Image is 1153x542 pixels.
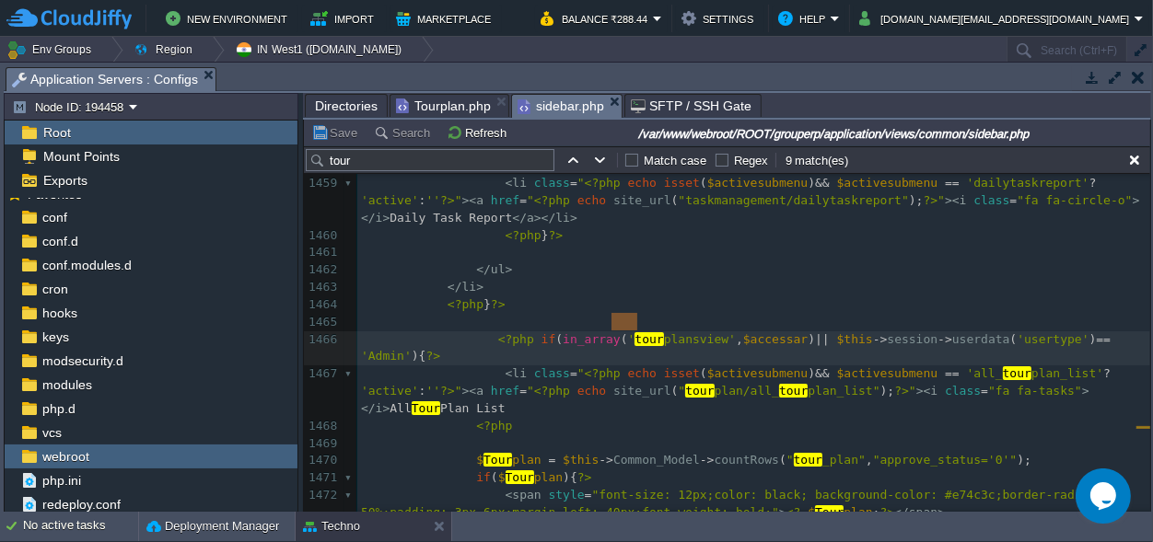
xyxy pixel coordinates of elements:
span: = [570,366,577,380]
div: 1464 [304,296,341,314]
a: php.d [39,400,78,417]
span: </ [512,211,527,225]
span: Root [40,124,74,141]
span: ?> [880,505,895,519]
button: Save [311,124,363,141]
span: = [549,453,556,467]
span: ) [1089,332,1097,346]
div: 1465 [304,314,341,331]
span: Tour [815,505,844,519]
span: ) [808,332,815,346]
span: $accessar [743,332,808,346]
div: 1462 [304,261,341,279]
span: span [909,505,938,519]
span: Tour [412,401,440,415]
span: ); [880,384,895,398]
div: 1459 [304,175,341,192]
span: -> [599,453,613,467]
span: $activesubmenu [707,366,809,380]
span: </ [476,262,491,276]
span: 'Admin' [361,349,412,363]
span: == [945,366,960,380]
span: : [419,384,426,398]
span: $activesubmenu [707,176,809,190]
span: ></ [361,384,1089,415]
span: " [577,176,585,190]
span: == [945,176,960,190]
span: ( [1010,332,1018,346]
span: li [512,366,527,380]
span: tour [685,384,714,398]
span: : [419,193,426,207]
iframe: chat widget [1076,468,1135,524]
span: = [585,488,592,502]
span: Daily Task Report [390,211,512,225]
button: New Environment [166,7,293,29]
span: 'dailytaskreport' [967,176,1089,190]
span: , [736,332,743,346]
span: >< [462,384,477,398]
span: " [455,384,462,398]
span: ); [1017,453,1031,467]
span: > [382,401,390,415]
span: ? [1103,366,1111,380]
div: 1466 [304,331,341,349]
span: class [534,366,570,380]
span: All [390,401,411,415]
span: plansview' [664,332,736,346]
div: 1461 [304,244,341,261]
span: " [527,384,534,398]
span: class [973,193,1009,207]
span: > [506,262,513,276]
span: echo [577,193,606,207]
span: i [376,211,383,225]
span: -> [700,453,715,467]
a: modules [39,376,95,393]
span: ) [808,176,815,190]
span: i [930,384,938,398]
span: isset [664,176,700,190]
span: site_url [613,384,671,398]
a: Exports [40,172,90,189]
span: plan [534,470,563,484]
span: ?> [440,193,455,207]
span: plan [844,505,872,519]
span: session [887,332,938,346]
span: " [527,193,534,207]
li: /var/www/webroot/ROOT/grouperp/application/controllers/Tourplan.php [390,94,509,117]
span: > [570,211,577,225]
a: redeploy.conf [39,496,123,513]
span: in_array [563,332,621,346]
span: ( [671,384,679,398]
div: 1471 [304,469,341,487]
span: ? [1089,176,1097,190]
span: $activesubmenu [837,176,938,190]
a: php.ini [39,472,84,489]
span: </ [448,280,462,294]
span: >< [916,384,931,398]
span: '' [425,193,440,207]
span: hooks [39,305,80,321]
span: if [476,470,491,484]
span: tour [779,384,808,398]
span: ?> [491,297,506,311]
a: vcs [39,424,64,441]
span: "approve_status='0'" [873,453,1018,467]
span: li [462,280,477,294]
a: conf.modules.d [39,257,134,273]
span: Mount Points [40,148,122,165]
div: 1460 [304,227,341,245]
span: $activesubmenu [837,366,938,380]
span: ( [671,193,679,207]
span: 'active' [361,384,419,398]
span: " [455,193,462,207]
span: "font-size: 12px;color: black; background-color: #e74c3c;border-radius: 50%;padding: 3px 6px;marg... [361,488,1111,519]
div: 1472 [304,487,341,504]
span: Plan List [440,401,505,415]
button: Node ID: 194458 [12,98,129,115]
a: modsecurity.d [39,352,126,369]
